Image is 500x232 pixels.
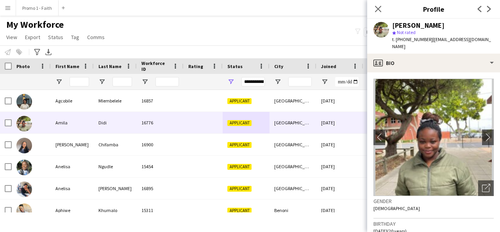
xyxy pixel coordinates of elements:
button: Open Filter Menu [98,78,105,85]
span: Tag [71,34,79,41]
div: [PERSON_NAME] [392,22,445,29]
div: 16895 [137,178,184,199]
span: Applicant [227,120,252,126]
div: [PERSON_NAME] [51,134,94,155]
img: Crew avatar or photo [373,79,494,196]
img: Agcobile Mlembelele [16,94,32,110]
button: Everyone7,025 [364,27,403,37]
div: 16900 [137,134,184,155]
div: 16857 [137,90,184,112]
button: Promo 1 - Faith [16,0,59,16]
div: [DATE] [316,134,363,155]
div: [GEOGRAPHIC_DATA] [270,134,316,155]
div: Anelisa [51,178,94,199]
span: Comms [87,34,105,41]
button: Open Filter Menu [55,78,62,85]
h3: Gender [373,198,494,205]
div: [DATE] [316,156,363,177]
a: Export [22,32,43,42]
span: Photo [16,63,30,69]
div: Mlembelele [94,90,137,112]
span: First Name [55,63,79,69]
img: Aphiwe Khumalo [16,203,32,219]
div: [GEOGRAPHIC_DATA] [270,112,316,133]
div: Open photos pop-in [478,180,494,196]
a: Tag [68,32,82,42]
div: 15311 [137,200,184,221]
span: Workforce ID [141,60,170,72]
img: Anelisa Ngudle [16,160,32,175]
input: Last Name Filter Input [112,77,132,86]
input: Joined Filter Input [335,77,359,86]
span: Applicant [227,186,252,192]
div: Amila [51,112,94,133]
img: Anelisa Thsaba [16,182,32,197]
div: [DATE] [316,112,363,133]
div: Didi [94,112,137,133]
span: Export [25,34,40,41]
span: Rating [188,63,203,69]
span: t. [PHONE_NUMBER] [392,36,433,42]
span: Joined [321,63,336,69]
div: Anelisa [51,156,94,177]
app-action-btn: Advanced filters [32,47,42,57]
span: Applicant [227,142,252,148]
span: View [6,34,17,41]
button: Open Filter Menu [274,78,281,85]
span: [DEMOGRAPHIC_DATA] [373,205,420,211]
div: [GEOGRAPHIC_DATA] [270,178,316,199]
span: Last Name [98,63,121,69]
div: Aphiwe [51,200,94,221]
app-action-btn: Export XLSX [44,47,53,57]
div: [DATE] [316,90,363,112]
h3: Birthday [373,220,494,227]
span: Status [48,34,63,41]
img: Andrea Chifamba [16,138,32,153]
div: Khumalo [94,200,137,221]
input: City Filter Input [288,77,312,86]
input: Workforce ID Filter Input [155,77,179,86]
span: | [EMAIL_ADDRESS][DOMAIN_NAME] [392,36,491,49]
span: City [274,63,283,69]
div: 16776 [137,112,184,133]
input: First Name Filter Input [70,77,89,86]
a: View [3,32,20,42]
div: [PERSON_NAME] [94,178,137,199]
h3: Profile [367,4,500,14]
div: Bio [367,54,500,72]
div: Chifamba [94,134,137,155]
div: Ngudle [94,156,137,177]
span: Status [227,63,243,69]
span: Applicant [227,98,252,104]
a: Comms [84,32,108,42]
div: Benoni [270,200,316,221]
div: [GEOGRAPHIC_DATA] [270,156,316,177]
span: My Workforce [6,19,64,31]
div: Agcobile [51,90,94,112]
div: [GEOGRAPHIC_DATA] [270,90,316,112]
span: Applicant [227,208,252,214]
a: Status [45,32,66,42]
button: Open Filter Menu [141,78,148,85]
div: 15454 [137,156,184,177]
img: Amila Didi [16,116,32,131]
span: Not rated [397,29,416,35]
div: [DATE] [316,200,363,221]
button: Open Filter Menu [227,78,234,85]
div: [DATE] [316,178,363,199]
span: Applicant [227,164,252,170]
button: Open Filter Menu [321,78,328,85]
